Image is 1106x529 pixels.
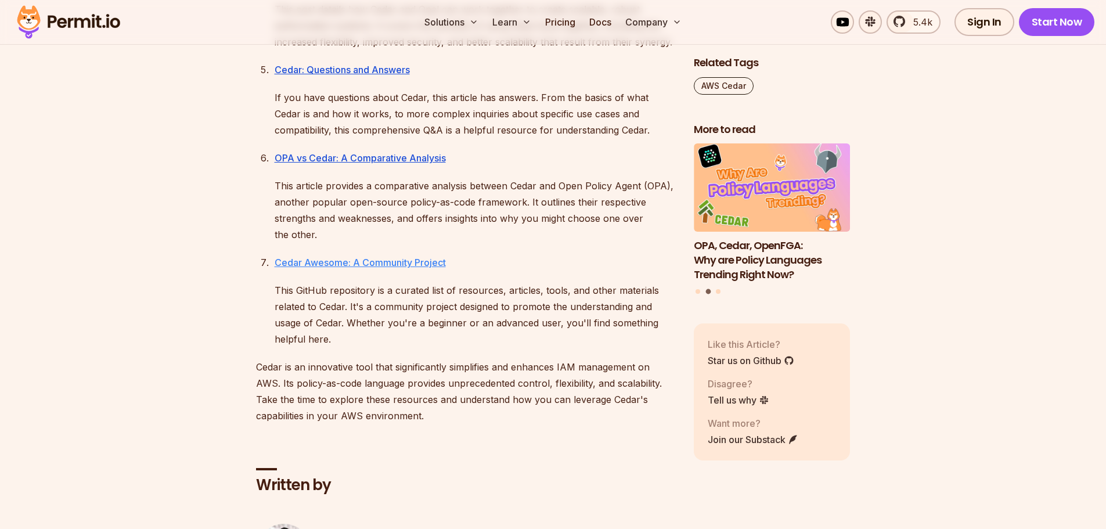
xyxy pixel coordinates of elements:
h2: Related Tags [694,56,851,70]
a: Tell us why [708,393,769,407]
a: 5.4k [887,10,941,34]
p: Disagree? [708,377,769,391]
span: 5.4k [906,15,932,29]
h3: OPA, Cedar, OpenFGA: Why are Policy Languages Trending Right Now? [694,239,851,282]
div: Posts [694,144,851,296]
button: Learn [488,10,536,34]
a: Cedar Awesome: A Community Project [275,257,446,268]
a: Star us on Github [708,354,794,368]
img: OPA, Cedar, OpenFGA: Why are Policy Languages Trending Right Now? [694,144,851,232]
p: Want more? [708,416,798,430]
p: If you have questions about Cedar, this article has answers. From the basics of what Cedar is and... [275,89,675,138]
a: Sign In [954,8,1014,36]
button: Go to slide 3 [716,289,720,294]
p: This article provides a comparative analysis between Cedar and Open Policy Agent (OPA), another p... [275,178,675,243]
a: OPA vs Cedar: A Comparative Analysis [275,152,446,164]
a: Docs [585,10,616,34]
a: OPA, Cedar, OpenFGA: Why are Policy Languages Trending Right Now?OPA, Cedar, OpenFGA: Why are Pol... [694,144,851,282]
button: Go to slide 2 [705,289,711,294]
a: Start Now [1019,8,1095,36]
a: Pricing [541,10,580,34]
button: Go to slide 1 [696,289,700,294]
h2: More to read [694,123,851,137]
a: Cedar: Questions and Answers [275,64,410,75]
p: Like this Article? [708,337,794,351]
p: This GitHub repository is a curated list of resources, articles, tools, and other materials relat... [275,282,675,347]
a: Join our Substack [708,433,798,447]
img: Permit logo [12,2,125,42]
a: AWS Cedar [694,77,754,95]
button: Company [621,10,686,34]
p: Cedar is an innovative tool that significantly simplifies and enhances IAM management on AWS. Its... [256,359,675,424]
li: 2 of 3 [694,144,851,282]
button: Solutions [420,10,483,34]
h2: Written by [256,475,675,496]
